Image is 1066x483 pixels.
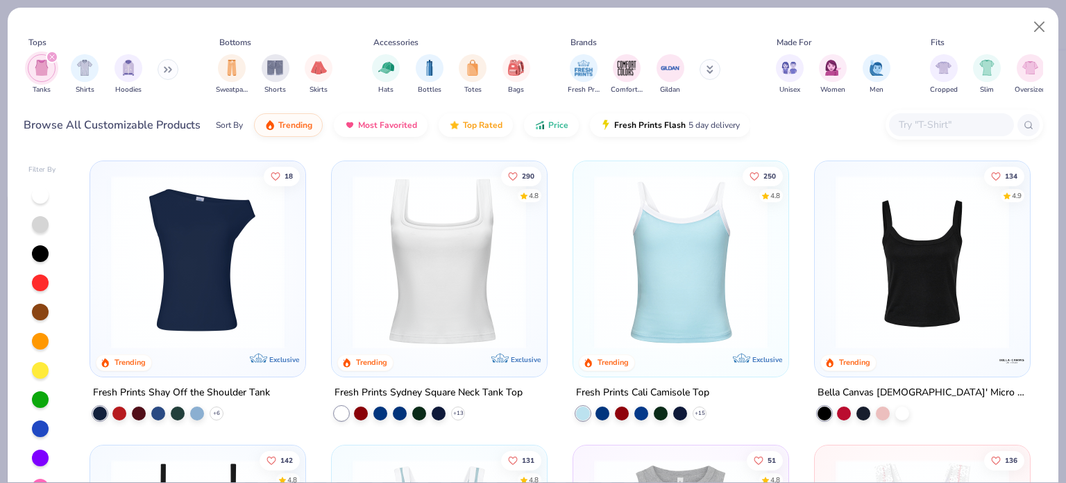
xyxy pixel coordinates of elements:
[28,54,56,95] div: filter for Tanks
[281,457,294,464] span: 142
[439,113,513,137] button: Top Rated
[121,60,136,76] img: Hoodies Image
[115,54,142,95] button: filter button
[568,54,600,95] div: filter for Fresh Prints
[77,60,93,76] img: Shirts Image
[459,54,487,95] div: filter for Totes
[568,85,600,95] span: Fresh Prints
[269,355,299,364] span: Exclusive
[335,384,523,402] div: Fresh Prints Sydney Square Neck Tank Top
[819,54,847,95] div: filter for Women
[501,450,541,470] button: Like
[930,54,958,95] button: filter button
[71,54,99,95] div: filter for Shirts
[611,85,643,95] span: Comfort Colors
[763,172,776,179] span: 250
[1022,60,1038,76] img: Oversized Image
[600,120,611,131] img: flash.gif
[28,165,56,175] div: Filter By
[502,54,530,95] button: filter button
[984,166,1024,186] button: Like
[1015,54,1046,95] div: filter for Oversized
[818,384,1027,402] div: Bella Canvas [DEMOGRAPHIC_DATA]' Micro Ribbed Scoop Tank
[346,175,533,349] img: 94a2aa95-cd2b-4983-969b-ecd512716e9a
[449,120,460,131] img: TopRated.gif
[870,85,883,95] span: Men
[657,54,684,95] div: filter for Gildan
[216,54,248,95] div: filter for Sweatpants
[768,457,776,464] span: 51
[465,60,480,76] img: Totes Image
[616,58,637,79] img: Comfort Colors Image
[1005,172,1017,179] span: 134
[71,54,99,95] button: filter button
[372,54,400,95] button: filter button
[660,85,680,95] span: Gildan
[416,54,443,95] div: filter for Bottles
[216,119,243,131] div: Sort By
[973,54,1001,95] button: filter button
[216,85,248,95] span: Sweatpants
[115,85,142,95] span: Hoodies
[254,113,323,137] button: Trending
[262,54,289,95] div: filter for Shorts
[980,85,994,95] span: Slim
[1012,190,1022,201] div: 4.9
[418,85,441,95] span: Bottles
[931,36,945,49] div: Fits
[820,85,845,95] span: Women
[358,120,417,131] span: Most Favorited
[548,120,568,131] span: Price
[657,54,684,95] button: filter button
[508,60,523,76] img: Bags Image
[28,36,46,49] div: Tops
[459,54,487,95] button: filter button
[984,450,1024,470] button: Like
[305,54,332,95] button: filter button
[264,85,286,95] span: Shorts
[378,85,394,95] span: Hats
[869,60,884,76] img: Men Image
[611,54,643,95] button: filter button
[310,85,328,95] span: Skirts
[372,54,400,95] div: filter for Hats
[76,85,94,95] span: Shirts
[930,54,958,95] div: filter for Cropped
[611,54,643,95] div: filter for Comfort Colors
[93,384,270,402] div: Fresh Prints Shay Off the Shoulder Tank
[115,54,142,95] div: filter for Hoodies
[568,54,600,95] button: filter button
[576,384,709,402] div: Fresh Prints Cali Camisole Top
[104,175,291,349] img: 5716b33b-ee27-473a-ad8a-9b8687048459
[416,54,443,95] button: filter button
[216,54,248,95] button: filter button
[33,85,51,95] span: Tanks
[219,36,251,49] div: Bottoms
[463,120,502,131] span: Top Rated
[776,54,804,95] button: filter button
[311,60,327,76] img: Skirts Image
[508,85,524,95] span: Bags
[511,355,541,364] span: Exclusive
[464,85,482,95] span: Totes
[524,113,579,137] button: Price
[829,175,1016,349] img: 8af284bf-0d00-45ea-9003-ce4b9a3194ad
[660,58,681,79] img: Gildan Image
[743,166,783,186] button: Like
[522,172,534,179] span: 290
[930,85,958,95] span: Cropped
[502,54,530,95] div: filter for Bags
[570,36,597,49] div: Brands
[819,54,847,95] button: filter button
[688,117,740,133] span: 5 day delivery
[224,60,239,76] img: Sweatpants Image
[770,190,780,201] div: 4.8
[267,60,283,76] img: Shorts Image
[776,54,804,95] div: filter for Unisex
[1015,85,1046,95] span: Oversized
[752,355,782,364] span: Exclusive
[587,175,775,349] img: a25d9891-da96-49f3-a35e-76288174bf3a
[344,120,355,131] img: most_fav.gif
[334,113,428,137] button: Most Favorited
[775,175,962,349] img: 61d0f7fa-d448-414b-acbf-5d07f88334cb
